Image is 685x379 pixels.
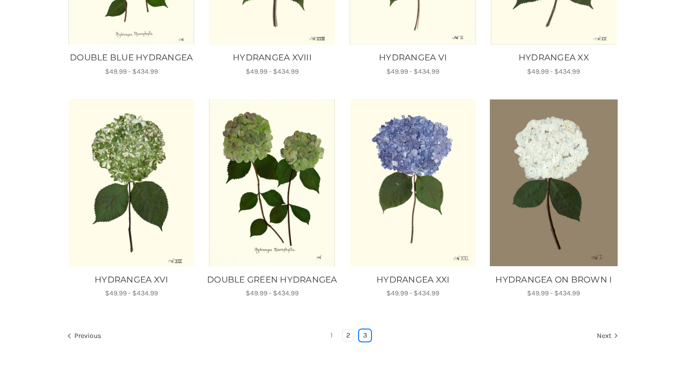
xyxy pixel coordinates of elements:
[488,51,619,64] a: HYDRANGEA XX, Price range from $49.99 to $434.99
[66,330,619,343] nav: pagination
[527,289,580,297] span: $49.99 - $434.99
[490,99,617,266] img: Unframed
[207,51,337,64] a: HYDRANGEA XVIII, Price range from $49.99 to $434.99
[66,51,197,64] a: DOUBLE BLUE HYDRANGEA, Price range from $49.99 to $434.99
[68,99,195,267] a: HYDRANGEA XVI, Price range from $49.99 to $434.99
[68,99,195,267] img: Unframed
[386,289,439,297] span: $49.99 - $434.99
[349,99,476,267] img: Unframed
[593,330,619,343] a: Next
[348,274,478,286] a: HYDRANGEA XXI, Price range from $49.99 to $434.99
[360,330,370,341] a: Page 3 of 3
[349,99,476,267] a: HYDRANGEA XXI, Price range from $49.99 to $434.99
[386,67,439,76] span: $49.99 - $434.99
[490,99,617,267] a: HYDRANGEA ON BROWN I, Price range from $49.99 to $434.99
[527,67,580,76] span: $49.99 - $434.99
[327,330,336,341] a: Page 1 of 3
[67,330,105,343] a: Previous
[209,99,336,267] img: Unframed
[209,99,336,267] a: DOUBLE GREEN HYDRANGEA, Price range from $49.99 to $434.99
[488,274,619,286] a: HYDRANGEA ON BROWN I, Price range from $49.99 to $434.99
[246,67,299,76] span: $49.99 - $434.99
[343,330,354,341] a: Page 2 of 3
[246,289,299,297] span: $49.99 - $434.99
[207,274,337,286] a: DOUBLE GREEN HYDRANGEA, Price range from $49.99 to $434.99
[105,289,158,297] span: $49.99 - $434.99
[66,274,197,286] a: HYDRANGEA XVI, Price range from $49.99 to $434.99
[105,67,158,76] span: $49.99 - $434.99
[348,51,478,64] a: HYDRANGEA VI, Price range from $49.99 to $434.99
